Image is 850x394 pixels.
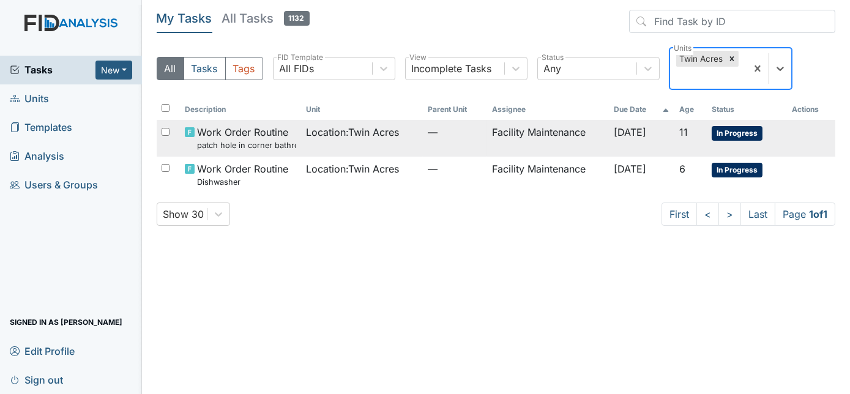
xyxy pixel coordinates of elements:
th: Toggle SortBy [674,99,707,120]
nav: task-pagination [662,203,835,226]
td: Facility Maintenance [487,157,608,193]
div: Twin Acres [676,51,725,67]
h5: All Tasks [222,10,310,27]
button: New [95,61,132,80]
th: Toggle SortBy [180,99,301,120]
div: Show 30 [163,207,204,221]
a: Tasks [10,62,95,77]
span: — [428,162,483,176]
span: Work Order Routine Dishwasher [197,162,288,188]
div: Type filter [157,57,263,80]
a: First [662,203,697,226]
th: Toggle SortBy [423,99,488,120]
span: In Progress [712,163,762,177]
span: Edit Profile [10,341,75,360]
span: Analysis [10,147,64,166]
span: [DATE] [614,126,646,138]
strong: 1 of 1 [809,208,827,220]
span: Page [775,203,835,226]
small: Dishwasher [197,176,288,188]
span: — [428,125,483,139]
th: Actions [787,99,835,120]
th: Assignee [487,99,608,120]
td: Facility Maintenance [487,120,608,156]
th: Toggle SortBy [609,99,674,120]
span: Signed in as [PERSON_NAME] [10,313,122,332]
span: Location : Twin Acres [306,162,399,176]
th: Toggle SortBy [707,99,787,120]
span: Location : Twin Acres [306,125,399,139]
span: Work Order Routine patch hole in corner bathroom [197,125,296,151]
a: Last [740,203,775,226]
input: Find Task by ID [629,10,835,33]
span: 1132 [284,11,310,26]
div: Incomplete Tasks [412,61,492,76]
button: Tags [225,57,263,80]
h5: My Tasks [157,10,212,27]
span: Sign out [10,370,63,389]
div: All FIDs [280,61,315,76]
span: 6 [679,163,685,175]
span: 11 [679,126,688,138]
span: [DATE] [614,163,646,175]
button: All [157,57,184,80]
span: Templates [10,118,72,137]
input: Toggle All Rows Selected [162,104,170,112]
span: Users & Groups [10,176,98,195]
th: Toggle SortBy [301,99,422,120]
button: Tasks [184,57,226,80]
small: patch hole in corner bathroom [197,139,296,151]
div: Any [544,61,562,76]
a: < [696,203,719,226]
a: > [718,203,741,226]
span: In Progress [712,126,762,141]
span: Units [10,89,49,108]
